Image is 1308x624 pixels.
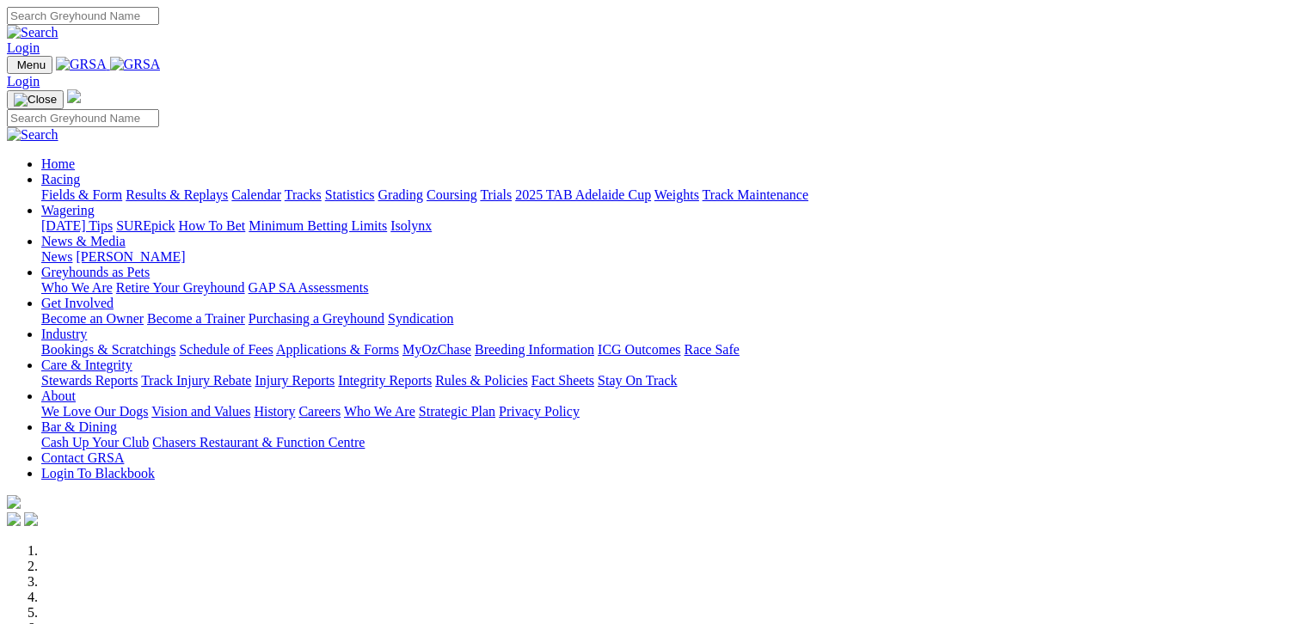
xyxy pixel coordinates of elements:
a: Who We Are [344,404,415,419]
a: How To Bet [179,218,246,233]
a: Injury Reports [255,373,335,388]
a: Home [41,156,75,171]
a: Grading [378,187,423,202]
img: GRSA [110,57,161,72]
a: Industry [41,327,87,341]
a: 2025 TAB Adelaide Cup [515,187,651,202]
a: Greyhounds as Pets [41,265,150,279]
a: Integrity Reports [338,373,432,388]
a: Vision and Values [151,404,250,419]
div: Get Involved [41,311,1301,327]
a: Minimum Betting Limits [249,218,387,233]
img: twitter.svg [24,512,38,526]
a: Track Injury Rebate [141,373,251,388]
a: Wagering [41,203,95,217]
a: Tracks [285,187,322,202]
a: [DATE] Tips [41,218,113,233]
a: Chasers Restaurant & Function Centre [152,435,365,450]
a: GAP SA Assessments [249,280,369,295]
a: Strategic Plan [419,404,495,419]
a: Applications & Forms [276,342,399,357]
a: Breeding Information [475,342,594,357]
a: We Love Our Dogs [41,404,148,419]
div: Industry [41,342,1301,358]
a: Rules & Policies [435,373,528,388]
a: Get Involved [41,296,114,310]
a: Login [7,40,40,55]
a: Fields & Form [41,187,122,202]
a: Track Maintenance [703,187,808,202]
a: Purchasing a Greyhound [249,311,384,326]
a: Coursing [427,187,477,202]
img: logo-grsa-white.png [67,89,81,103]
a: Careers [298,404,341,419]
a: Who We Are [41,280,113,295]
a: Bar & Dining [41,419,117,434]
a: Login To Blackbook [41,466,155,480]
a: [PERSON_NAME] [76,249,185,264]
a: Stewards Reports [41,373,138,388]
a: Weights [654,187,699,202]
a: Racing [41,172,80,187]
a: Become an Owner [41,311,144,326]
a: Schedule of Fees [179,342,273,357]
a: Retire Your Greyhound [116,280,245,295]
a: Cash Up Your Club [41,435,149,450]
a: Isolynx [390,218,432,233]
a: About [41,388,76,403]
a: Privacy Policy [499,404,580,419]
a: History [254,404,295,419]
div: Wagering [41,218,1301,234]
img: Close [14,93,57,107]
a: Syndication [388,311,453,326]
a: Care & Integrity [41,358,132,372]
a: Trials [480,187,512,202]
img: facebook.svg [7,512,21,526]
a: MyOzChase [402,342,471,357]
img: Search [7,25,58,40]
img: Search [7,127,58,143]
a: News [41,249,72,264]
div: Bar & Dining [41,435,1301,450]
a: News & Media [41,234,126,248]
input: Search [7,7,159,25]
a: Calendar [231,187,281,202]
div: About [41,404,1301,419]
a: Stay On Track [598,373,677,388]
a: Login [7,74,40,89]
button: Toggle navigation [7,56,52,74]
a: SUREpick [116,218,175,233]
button: Toggle navigation [7,90,64,109]
a: Race Safe [684,342,739,357]
div: Care & Integrity [41,373,1301,388]
a: Results & Replays [126,187,228,202]
a: ICG Outcomes [598,342,680,357]
a: Bookings & Scratchings [41,342,175,357]
div: Greyhounds as Pets [41,280,1301,296]
a: Become a Trainer [147,311,245,326]
input: Search [7,109,159,127]
img: logo-grsa-white.png [7,495,21,509]
a: Contact GRSA [41,450,124,465]
a: Statistics [325,187,375,202]
span: Menu [17,58,46,71]
div: Racing [41,187,1301,203]
a: Fact Sheets [531,373,594,388]
div: News & Media [41,249,1301,265]
img: GRSA [56,57,107,72]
